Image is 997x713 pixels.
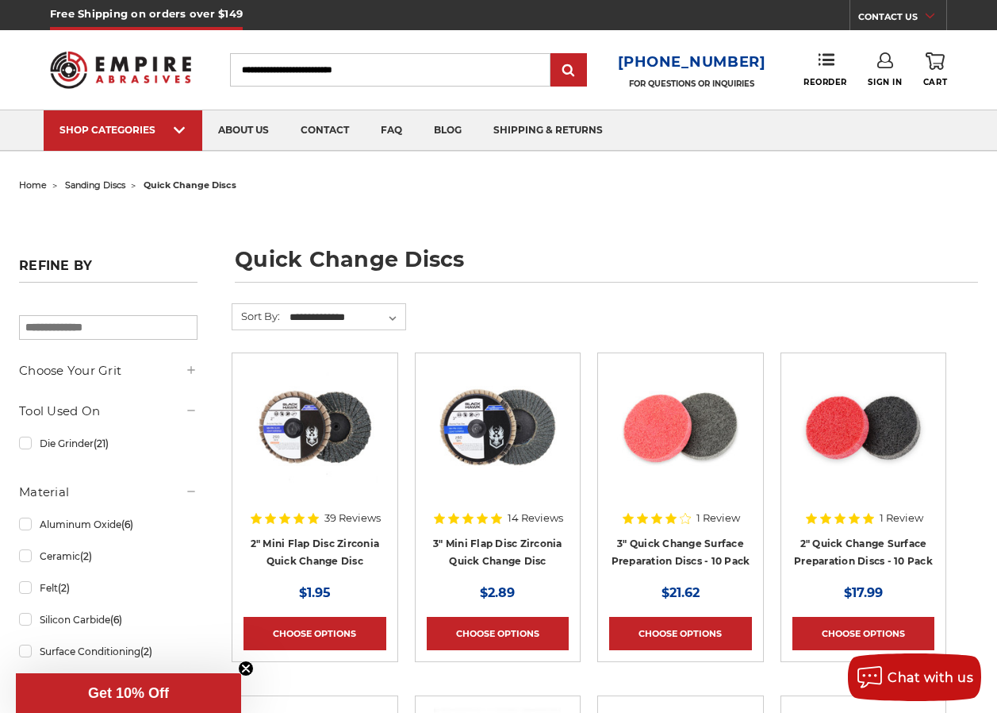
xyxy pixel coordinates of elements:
[19,542,197,570] a: Ceramic
[794,538,933,568] a: 2" Quick Change Surface Preparation Discs - 10 Pack
[858,8,946,30] a: CONTACT US
[618,79,766,89] p: FOR QUESTIONS OR INQUIRIES
[19,483,197,502] h5: Material
[144,179,236,191] span: quick change discs
[418,110,477,151] a: blog
[880,513,923,523] span: 1 Review
[59,124,186,136] div: SHOP CATEGORIES
[80,550,92,562] span: (2)
[232,304,280,328] label: Sort By:
[243,617,386,650] a: Choose Options
[285,110,365,151] a: contact
[923,52,947,87] a: Cart
[58,582,70,594] span: (2)
[50,42,191,98] img: Empire Abrasives
[427,364,569,507] a: BHA 3" Quick Change 60 Grit Flap Disc for Fine Grinding and Finishing
[94,437,109,449] span: (21)
[19,430,197,457] a: Die Grinder
[19,511,197,538] a: Aluminum Oxide
[792,364,935,507] a: 2 inch surface preparation discs
[202,110,285,151] a: about us
[477,110,619,151] a: shipping & returns
[16,673,241,713] div: Get 10% OffClose teaser
[553,55,585,87] input: Submit
[617,364,744,491] img: 3 inch surface preparation discs
[19,361,197,380] h5: Choose Your Grit
[19,638,197,665] a: Surface Conditioning
[19,402,197,421] h5: Tool Used On
[19,179,47,191] a: home
[235,249,978,283] h1: quick change discs
[110,614,122,626] span: (6)
[433,538,562,568] a: 3" Mini Flap Disc Zirconia Quick Change Disc
[803,52,847,87] a: Reorder
[251,364,378,491] img: Black Hawk Abrasives 2-inch Zirconia Flap Disc with 60 Grit Zirconia for Smooth Finishing
[434,364,561,491] img: BHA 3" Quick Change 60 Grit Flap Disc for Fine Grinding and Finishing
[287,306,405,330] select: Sort By:
[324,513,381,523] span: 39 Reviews
[609,364,752,507] a: 3 inch surface preparation discs
[618,51,766,74] a: [PHONE_NUMBER]
[800,364,927,491] img: 2 inch surface preparation discs
[365,110,418,151] a: faq
[888,670,973,685] span: Chat with us
[480,585,515,600] span: $2.89
[427,617,569,650] a: Choose Options
[19,669,197,697] a: Zirconia
[923,77,947,87] span: Cart
[251,538,380,568] a: 2" Mini Flap Disc Zirconia Quick Change Disc
[243,364,386,507] a: Black Hawk Abrasives 2-inch Zirconia Flap Disc with 60 Grit Zirconia for Smooth Finishing
[612,538,750,568] a: 3" Quick Change Surface Preparation Discs - 10 Pack
[121,518,133,530] span: (6)
[88,685,169,701] span: Get 10% Off
[696,513,740,523] span: 1 Review
[848,653,981,701] button: Chat with us
[609,617,752,650] a: Choose Options
[508,513,563,523] span: 14 Reviews
[299,585,331,600] span: $1.95
[238,661,254,676] button: Close teaser
[19,258,197,283] h5: Refine by
[661,585,700,600] span: $21.62
[803,77,847,87] span: Reorder
[868,77,902,87] span: Sign In
[140,646,152,657] span: (2)
[19,606,197,634] a: Silicon Carbide
[792,617,935,650] a: Choose Options
[65,179,125,191] a: sanding discs
[19,574,197,602] a: Felt
[844,585,883,600] span: $17.99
